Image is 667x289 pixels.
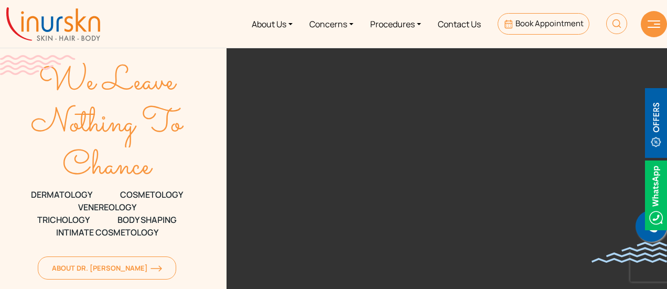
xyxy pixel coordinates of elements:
[645,188,667,200] a: Whatsappicon
[606,13,627,34] img: HeaderSearch
[243,4,301,44] a: About Us
[37,213,90,226] span: TRICHOLOGY
[31,99,185,149] text: Nothing To
[645,88,667,158] img: offerBt
[120,188,183,201] span: COSMETOLOGY
[301,4,362,44] a: Concerns
[515,18,584,29] span: Book Appointment
[645,160,667,230] img: Whatsappicon
[6,7,100,41] img: inurskn-logo
[591,242,667,263] img: bluewave
[52,263,162,273] span: About Dr. [PERSON_NAME]
[498,13,589,35] a: Book Appointment
[78,201,136,213] span: VENEREOLOGY
[38,256,176,280] a: About Dr. [PERSON_NAME]orange-arrow
[117,213,177,226] span: Body Shaping
[56,226,158,239] span: Intimate Cosmetology
[31,188,92,201] span: DERMATOLOGY
[648,20,660,28] img: hamLine.svg
[39,57,177,108] text: We Leave
[362,4,429,44] a: Procedures
[150,265,162,272] img: orange-arrow
[62,142,153,192] text: Chance
[429,4,489,44] a: Contact Us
